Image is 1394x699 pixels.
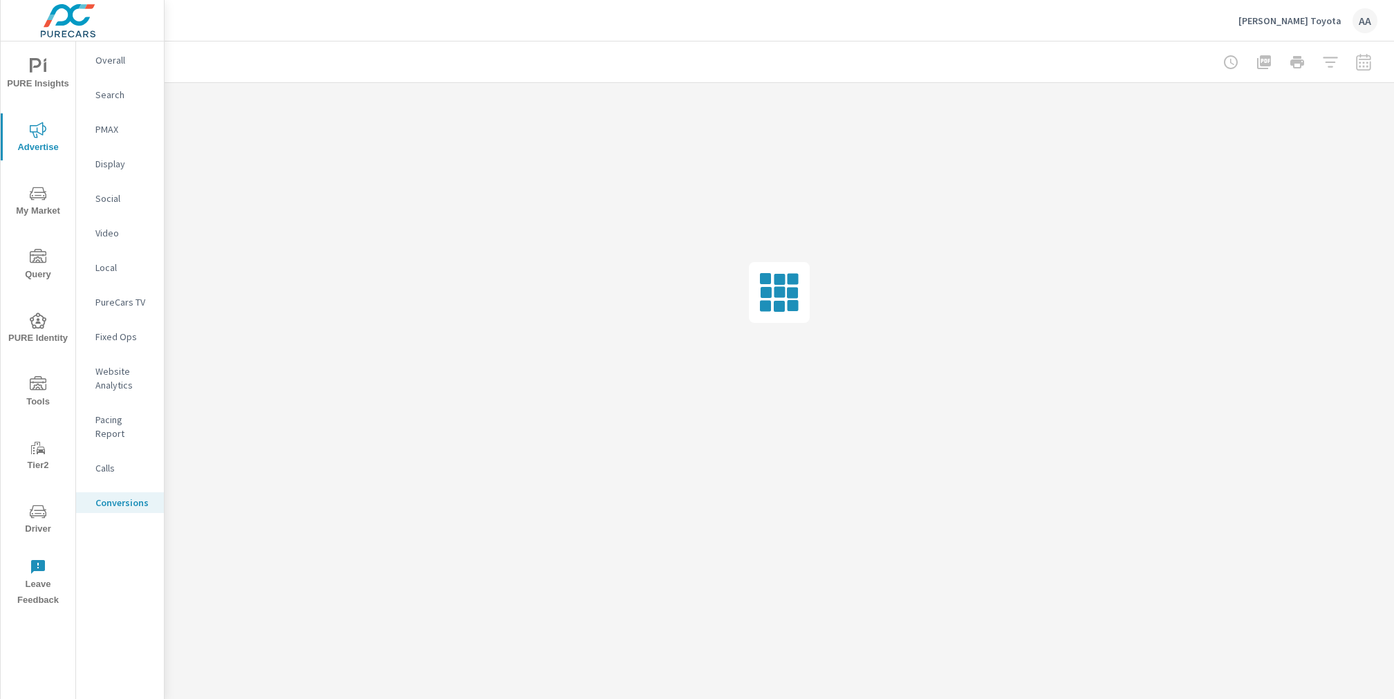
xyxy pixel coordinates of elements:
p: Social [95,192,153,205]
div: Fixed Ops [76,326,164,347]
span: PURE Insights [5,58,71,92]
p: Local [95,261,153,274]
p: Pacing Report [95,413,153,440]
span: My Market [5,185,71,219]
div: Overall [76,50,164,71]
span: Advertise [5,122,71,156]
div: Calls [76,458,164,478]
div: Display [76,153,164,174]
span: Query [5,249,71,283]
p: Video [95,226,153,240]
div: PMAX [76,119,164,140]
p: Conversions [95,496,153,510]
span: Tier2 [5,440,71,474]
p: Display [95,157,153,171]
div: PureCars TV [76,292,164,313]
span: Tools [5,376,71,410]
div: nav menu [1,41,75,614]
div: AA [1353,8,1377,33]
span: Driver [5,503,71,537]
p: PMAX [95,122,153,136]
span: Leave Feedback [5,559,71,608]
div: Pacing Report [76,409,164,444]
div: Local [76,257,164,278]
p: Search [95,88,153,102]
div: Social [76,188,164,209]
p: Calls [95,461,153,475]
span: PURE Identity [5,313,71,346]
div: Conversions [76,492,164,513]
p: [PERSON_NAME] Toyota [1238,15,1341,27]
p: Overall [95,53,153,67]
p: Website Analytics [95,364,153,392]
div: Search [76,84,164,105]
div: Video [76,223,164,243]
p: Fixed Ops [95,330,153,344]
p: PureCars TV [95,295,153,309]
div: Website Analytics [76,361,164,395]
